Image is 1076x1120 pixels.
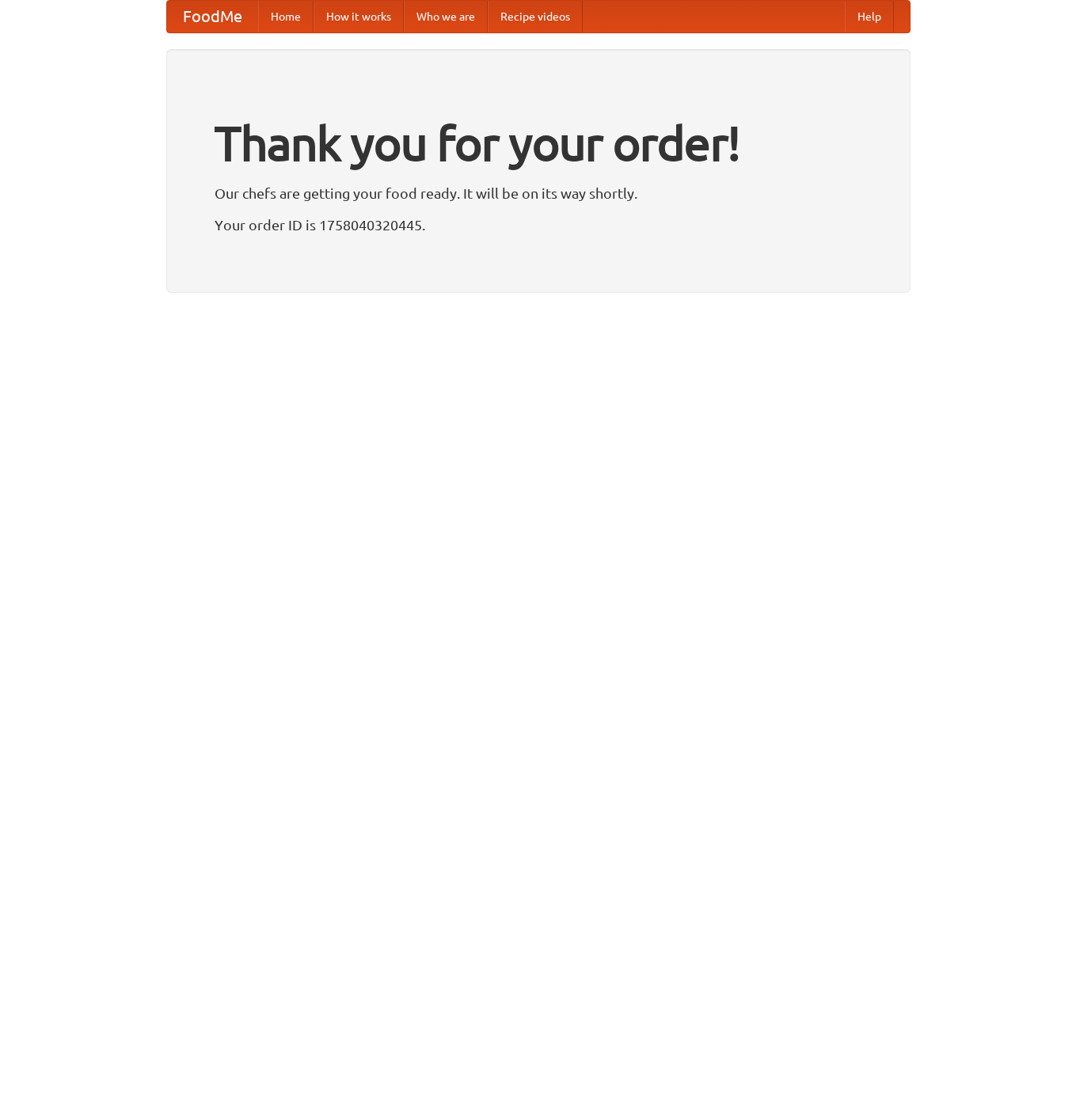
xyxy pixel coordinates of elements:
p: Your order ID is 1758040320445. [215,213,862,237]
a: How it works [314,1,404,32]
h1: Thank you for your order! [215,105,862,181]
a: Help [845,1,894,32]
p: Our chefs are getting your food ready. It will be on its way shortly. [215,181,862,205]
a: Home [258,1,314,32]
a: FoodMe [167,1,258,32]
a: Who we are [404,1,488,32]
a: Recipe videos [488,1,583,32]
